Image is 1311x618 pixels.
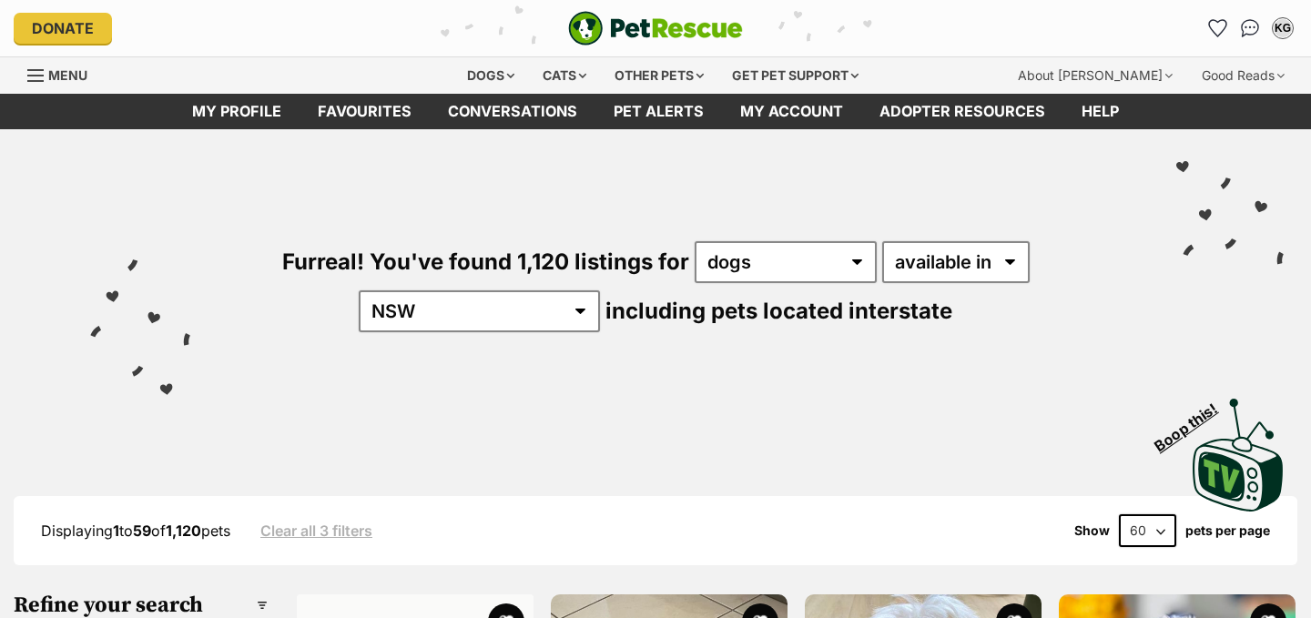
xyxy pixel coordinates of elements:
[1203,14,1297,43] ul: Account quick links
[454,57,527,94] div: Dogs
[861,94,1063,129] a: Adopter resources
[113,522,119,540] strong: 1
[568,11,743,46] a: PetRescue
[595,94,722,129] a: Pet alerts
[14,593,268,618] h3: Refine your search
[568,11,743,46] img: logo-e224e6f780fb5917bec1dbf3a21bbac754714ae5b6737aabdf751b685950b380.svg
[719,57,871,94] div: Get pet support
[1005,57,1185,94] div: About [PERSON_NAME]
[1268,14,1297,43] button: My account
[1152,389,1235,454] span: Boop this!
[41,522,230,540] span: Displaying to of pets
[1074,523,1110,538] span: Show
[605,298,952,324] span: including pets located interstate
[1274,19,1292,37] div: KG
[27,57,100,90] a: Menu
[300,94,430,129] a: Favourites
[133,522,151,540] strong: 59
[260,522,372,539] a: Clear all 3 filters
[48,67,87,83] span: Menu
[722,94,861,129] a: My account
[1235,14,1265,43] a: Conversations
[1203,14,1232,43] a: Favourites
[1189,57,1297,94] div: Good Reads
[166,522,201,540] strong: 1,120
[602,57,716,94] div: Other pets
[1241,19,1260,37] img: chat-41dd97257d64d25036548639549fe6c8038ab92f7586957e7f3b1b290dea8141.svg
[174,94,300,129] a: My profile
[282,248,689,275] span: Furreal! You've found 1,120 listings for
[430,94,595,129] a: conversations
[1063,94,1137,129] a: Help
[1193,382,1284,515] a: Boop this!
[530,57,599,94] div: Cats
[1185,523,1270,538] label: pets per page
[14,13,112,44] a: Donate
[1193,399,1284,512] img: PetRescue TV logo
